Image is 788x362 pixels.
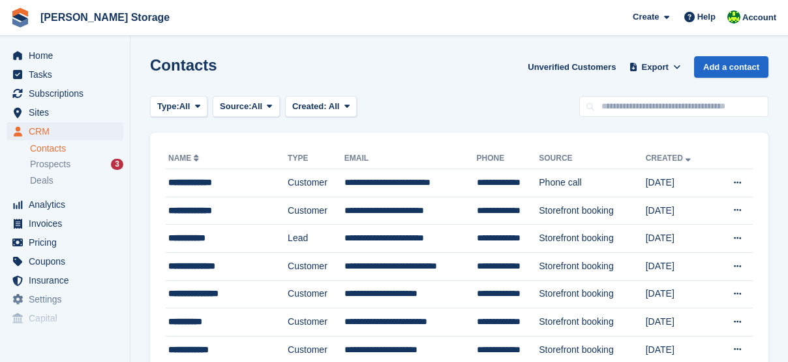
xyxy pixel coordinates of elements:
a: menu [7,309,123,327]
span: Create [633,10,659,24]
span: Deals [30,174,53,187]
td: Storefront booking [539,280,645,308]
a: menu [7,271,123,289]
span: Tasks [29,65,107,84]
a: Deals [30,174,123,188]
th: Phone [477,148,539,169]
td: [DATE] [646,280,714,308]
td: [DATE] [646,308,714,337]
a: Add a contact [694,56,768,78]
td: Customer [288,252,344,280]
a: Created [646,154,693,163]
span: Invoices [29,214,107,233]
th: Email [344,148,477,169]
span: Insurance [29,271,107,289]
span: Prospects [30,158,70,171]
a: menu [7,252,123,271]
img: Claire Wilson [727,10,740,24]
span: Source: [220,100,251,113]
span: Help [697,10,716,24]
img: stora-icon-8386f47178a22dfd0bd8f6a31ec36ba5ce8667c1dd55bd0f319d3a0aa187defe.svg [10,8,30,27]
td: Lead [288,225,344,253]
td: [DATE] [646,252,714,280]
a: menu [7,233,123,252]
td: Customer [288,280,344,308]
a: menu [7,214,123,233]
td: Storefront booking [539,197,645,225]
th: Type [288,148,344,169]
a: menu [7,122,123,140]
a: Unverified Customers [523,56,621,78]
a: Contacts [30,142,123,155]
span: CRM [29,122,107,140]
a: Prospects 3 [30,157,123,171]
span: Pricing [29,233,107,252]
a: menu [7,84,123,103]
h1: Contacts [150,56,217,74]
span: Sites [29,103,107,122]
td: Storefront booking [539,252,645,280]
td: Customer [288,197,344,225]
div: 3 [111,159,123,170]
td: Customer [288,308,344,337]
span: Analytics [29,195,107,214]
span: Type: [157,100,179,113]
span: All [252,100,263,113]
a: menu [7,65,123,84]
span: All [179,100,190,113]
span: Created: [292,101,327,111]
button: Export [626,56,684,78]
td: [DATE] [646,225,714,253]
span: Home [29,46,107,65]
button: Created: All [285,96,357,118]
td: Phone call [539,169,645,197]
td: Customer [288,169,344,197]
td: [DATE] [646,197,714,225]
th: Source [539,148,645,169]
a: menu [7,290,123,308]
span: All [329,101,340,111]
button: Source: All [213,96,280,118]
span: Settings [29,290,107,308]
button: Type: All [150,96,207,118]
td: Storefront booking [539,225,645,253]
span: Export [642,61,669,74]
span: Capital [29,309,107,327]
a: Name [168,154,202,163]
a: menu [7,46,123,65]
td: [DATE] [646,169,714,197]
td: Storefront booking [539,308,645,337]
a: menu [7,103,123,122]
a: menu [7,195,123,214]
span: Subscriptions [29,84,107,103]
span: Coupons [29,252,107,271]
a: [PERSON_NAME] Storage [35,7,175,28]
span: Account [742,11,776,24]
